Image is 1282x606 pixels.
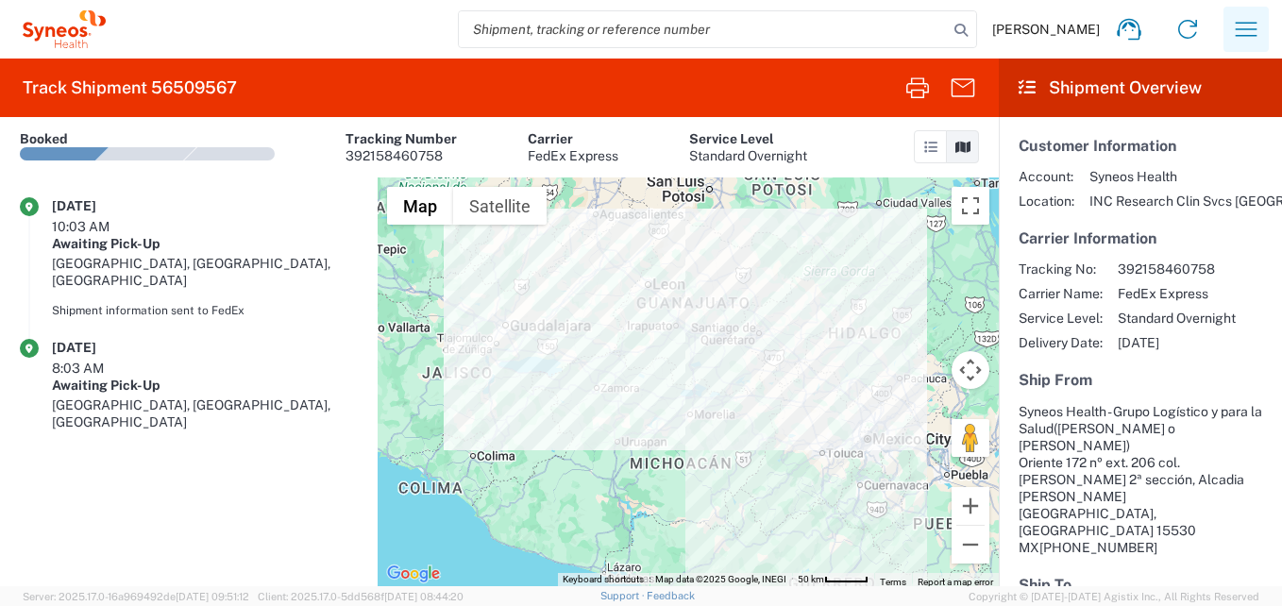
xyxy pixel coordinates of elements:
[647,590,695,601] a: Feedback
[1019,455,1244,504] span: Oriente 172 nº ext. 206 col. [PERSON_NAME] 2ª sección, Alcadia [PERSON_NAME]
[23,76,237,99] h2: Track Shipment 56509567
[689,147,807,164] div: Standard Overnight
[952,351,989,389] button: Map camera controls
[52,360,146,377] div: 8:03 AM
[384,591,464,602] span: [DATE] 08:44:20
[387,187,453,225] button: Show street map
[382,562,445,586] img: Google
[52,396,358,430] div: [GEOGRAPHIC_DATA], [GEOGRAPHIC_DATA], [GEOGRAPHIC_DATA]
[346,130,457,147] div: Tracking Number
[792,573,874,586] button: Map Scale: 50 km per 43 pixels
[600,590,648,601] a: Support
[1118,285,1236,302] span: FedEx Express
[52,218,146,235] div: 10:03 AM
[1019,403,1262,556] address: [GEOGRAPHIC_DATA], [GEOGRAPHIC_DATA] 15530 MX
[52,302,358,319] div: Shipment information sent to FedEx
[1019,421,1175,453] span: ([PERSON_NAME] o [PERSON_NAME])
[563,573,644,586] button: Keyboard shortcuts
[52,197,146,214] div: [DATE]
[528,130,618,147] div: Carrier
[969,588,1259,605] span: Copyright © [DATE]-[DATE] Agistix Inc., All Rights Reserved
[1019,404,1262,436] span: Syneos Health - Grupo Logístico y para la Salud
[1118,310,1236,327] span: Standard Overnight
[20,130,68,147] div: Booked
[952,419,989,457] button: Drag Pegman onto the map to open Street View
[1019,310,1103,327] span: Service Level:
[52,339,146,356] div: [DATE]
[1019,576,1262,594] h5: Ship To
[346,147,457,164] div: 392158460758
[952,187,989,225] button: Toggle fullscreen view
[952,487,989,525] button: Zoom in
[689,130,807,147] div: Service Level
[52,377,358,394] div: Awaiting Pick-Up
[382,562,445,586] a: Open this area in Google Maps (opens a new window)
[1118,261,1236,278] span: 392158460758
[880,577,906,587] a: Terms
[952,526,989,564] button: Zoom out
[1019,261,1103,278] span: Tracking No:
[1019,285,1103,302] span: Carrier Name:
[1019,334,1103,351] span: Delivery Date:
[798,574,824,584] span: 50 km
[1019,168,1074,185] span: Account:
[1019,137,1262,155] h5: Customer Information
[52,235,358,252] div: Awaiting Pick-Up
[1118,334,1236,351] span: [DATE]
[992,21,1100,38] span: [PERSON_NAME]
[258,591,464,602] span: Client: 2025.17.0-5dd568f
[1019,229,1262,247] h5: Carrier Information
[1039,540,1157,555] span: [PHONE_NUMBER]
[459,11,948,47] input: Shipment, tracking or reference number
[52,255,358,289] div: [GEOGRAPHIC_DATA], [GEOGRAPHIC_DATA], [GEOGRAPHIC_DATA]
[918,577,993,587] a: Report a map error
[528,147,618,164] div: FedEx Express
[176,591,249,602] span: [DATE] 09:51:12
[655,574,786,584] span: Map data ©2025 Google, INEGI
[23,591,249,602] span: Server: 2025.17.0-16a969492de
[999,59,1282,117] header: Shipment Overview
[453,187,547,225] button: Show satellite imagery
[1019,371,1262,389] h5: Ship From
[1019,193,1074,210] span: Location:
